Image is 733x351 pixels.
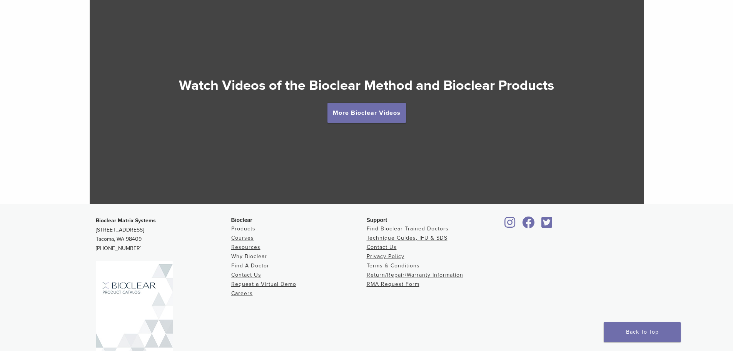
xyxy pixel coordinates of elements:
[231,272,261,278] a: Contact Us
[367,262,420,269] a: Terms & Conditions
[604,322,681,342] a: Back To Top
[367,253,404,260] a: Privacy Policy
[96,216,231,253] p: [STREET_ADDRESS] Tacoma, WA 98409 [PHONE_NUMBER]
[367,217,387,223] span: Support
[231,225,255,232] a: Products
[367,235,447,241] a: Technique Guides, IFU & SDS
[90,76,644,95] h2: Watch Videos of the Bioclear Method and Bioclear Products
[96,217,156,224] strong: Bioclear Matrix Systems
[231,235,254,241] a: Courses
[367,225,449,232] a: Find Bioclear Trained Doctors
[231,217,252,223] span: Bioclear
[231,244,260,250] a: Resources
[231,281,296,287] a: Request a Virtual Demo
[367,244,397,250] a: Contact Us
[231,290,253,297] a: Careers
[231,262,269,269] a: Find A Doctor
[520,221,538,229] a: Bioclear
[367,272,463,278] a: Return/Repair/Warranty Information
[231,253,267,260] a: Why Bioclear
[327,103,406,123] a: More Bioclear Videos
[367,281,419,287] a: RMA Request Form
[502,221,518,229] a: Bioclear
[539,221,555,229] a: Bioclear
